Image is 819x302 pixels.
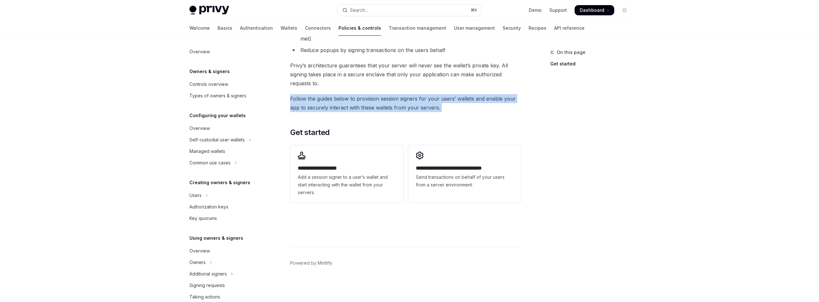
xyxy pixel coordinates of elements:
a: Policies & controls [338,20,381,36]
a: Signing requests [184,280,266,291]
div: Taking actions [189,293,220,301]
a: Support [549,7,567,13]
span: ⌘ K [471,8,477,13]
a: **** **** **** *****Add a session signer to a user’s wallet and start interacting with the wallet... [290,145,403,203]
a: Types of owners & signers [184,90,266,102]
div: Search... [350,6,368,14]
button: Toggle Common use cases section [184,157,266,169]
div: Controls overview [189,80,228,88]
span: Send transactions on behalf of your users from a server environment. [416,173,513,189]
button: Open search [338,4,481,16]
a: Basics [218,20,232,36]
div: Authorization keys [189,203,228,211]
a: Wallets [281,20,297,36]
button: Toggle Owners section [184,257,266,268]
a: Key quorums [184,213,266,224]
div: Additional signers [189,270,227,278]
div: Self-custodial user wallets [189,136,245,144]
div: Overview [189,48,210,56]
div: Types of owners & signers [189,92,246,100]
a: Controls overview [184,79,266,90]
a: Authorization keys [184,201,266,213]
a: Get started [550,59,635,69]
div: Key quorums [189,215,217,222]
a: Managed wallets [184,146,266,157]
h5: Creating owners & signers [189,179,250,186]
a: Transaction management [389,20,446,36]
a: Connectors [305,20,331,36]
div: Signing requests [189,282,225,289]
button: Toggle Additional signers section [184,268,266,280]
div: Common use cases [189,159,231,167]
img: light logo [189,6,229,15]
span: Dashboard [580,7,604,13]
a: Recipes [529,20,546,36]
div: Users [189,192,202,199]
button: Toggle dark mode [619,5,630,15]
div: Owners [189,259,206,266]
a: Dashboard [575,5,614,15]
a: Authentication [240,20,273,36]
div: Overview [189,125,210,132]
a: Powered by Mintlify [290,260,332,266]
a: Demo [529,7,542,13]
span: Follow the guides below to provision session signers for your users’ wallets and enable your app ... [290,94,521,112]
a: Overview [184,245,266,257]
span: Add a session signer to a user’s wallet and start interacting with the wallet from your servers. [298,173,395,196]
a: Security [503,20,521,36]
a: User management [454,20,495,36]
div: Managed wallets [189,147,225,155]
div: Overview [189,247,210,255]
span: Privy’s architecture guarantees that your server will never see the wallet’s private key. All sig... [290,61,521,88]
span: On this page [557,49,585,56]
button: Toggle Users section [184,190,266,201]
button: Toggle Self-custodial user wallets section [184,134,266,146]
h5: Using owners & signers [189,234,243,242]
a: API reference [554,20,584,36]
a: Overview [184,46,266,57]
a: Welcome [189,20,210,36]
h5: Configuring your wallets [189,112,246,119]
span: Get started [290,127,330,138]
a: Overview [184,123,266,134]
li: Reduce popups by signing transactions on the users behalf [290,46,521,55]
h5: Owners & signers [189,68,230,75]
